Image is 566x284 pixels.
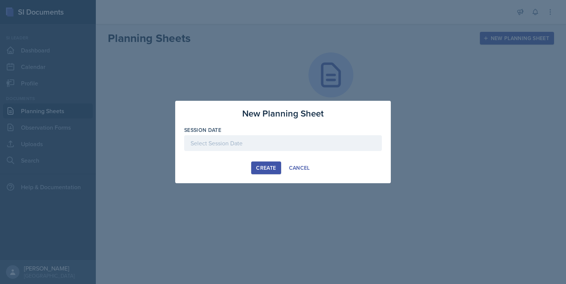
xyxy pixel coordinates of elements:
[256,165,276,171] div: Create
[184,126,221,134] label: Session Date
[284,161,315,174] button: Cancel
[251,161,281,174] button: Create
[242,107,324,120] h3: New Planning Sheet
[289,165,310,171] div: Cancel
